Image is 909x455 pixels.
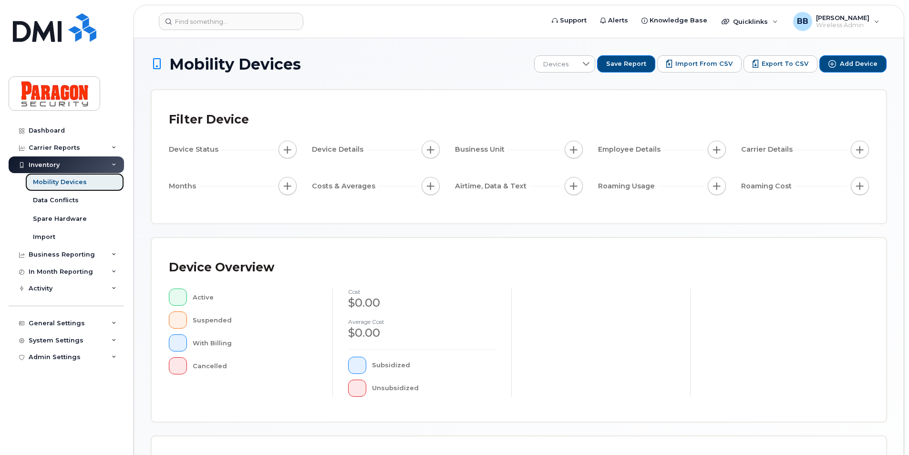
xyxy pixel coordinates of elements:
[535,56,577,73] span: Devices
[312,181,378,191] span: Costs & Averages
[372,357,496,374] div: Subsidized
[762,60,808,68] span: Export to CSV
[372,380,496,397] div: Unsubsidized
[169,255,274,280] div: Device Overview
[744,55,817,72] button: Export to CSV
[455,145,507,155] span: Business Unit
[169,107,249,132] div: Filter Device
[193,357,318,374] div: Cancelled
[840,60,878,68] span: Add Device
[348,319,496,325] h4: Average cost
[193,334,318,352] div: With Billing
[455,181,529,191] span: Airtime, Data & Text
[657,55,742,72] button: Import from CSV
[598,181,658,191] span: Roaming Usage
[193,289,318,306] div: Active
[169,181,199,191] span: Months
[819,55,887,72] button: Add Device
[597,55,655,72] button: Save Report
[741,145,795,155] span: Carrier Details
[598,145,663,155] span: Employee Details
[348,295,496,311] div: $0.00
[348,289,496,295] h4: cost
[741,181,795,191] span: Roaming Cost
[675,60,733,68] span: Import from CSV
[606,60,646,68] span: Save Report
[169,56,301,72] span: Mobility Devices
[312,145,366,155] span: Device Details
[348,325,496,341] div: $0.00
[193,311,318,329] div: Suspended
[169,145,221,155] span: Device Status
